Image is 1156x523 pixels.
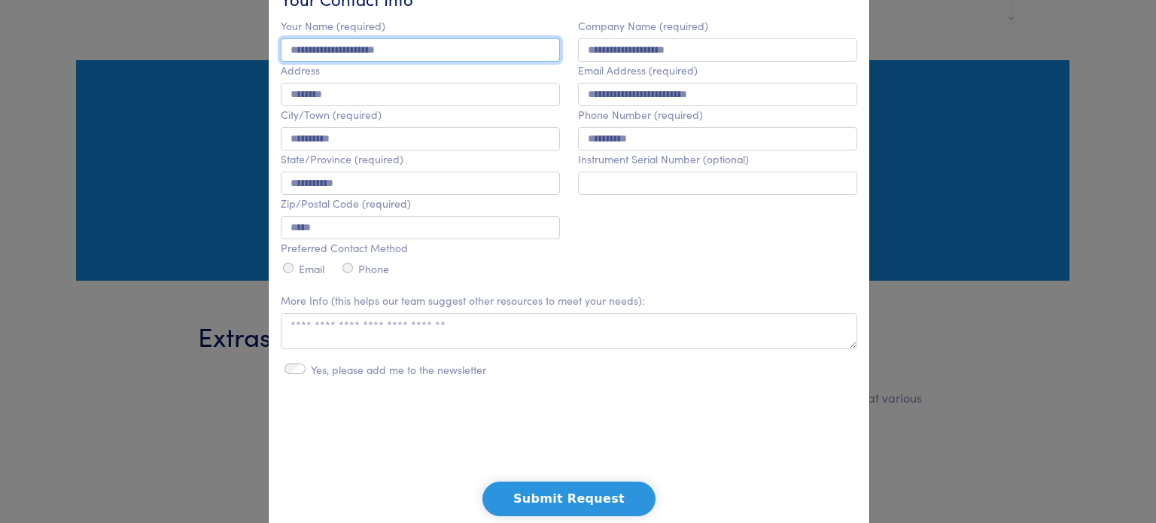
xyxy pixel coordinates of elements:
label: Company Name (required) [578,20,708,32]
label: Phone [358,263,389,275]
label: Address [281,64,320,77]
label: Zip/Postal Code (required) [281,197,411,210]
label: State/Province (required) [281,153,403,166]
label: Email [299,263,324,275]
label: More Info (this helps our team suggest other resources to meet your needs): [281,294,645,307]
label: Yes, please add me to the newsletter [311,363,486,376]
button: Submit Request [482,482,656,516]
label: Your Name (required) [281,20,385,32]
label: Email Address (required) [578,64,698,77]
iframe: reCAPTCHA [455,408,683,467]
label: City/Town (required) [281,108,382,121]
label: Phone Number (required) [578,108,703,121]
label: Preferred Contact Method [281,242,408,254]
label: Instrument Serial Number (optional) [578,153,749,166]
